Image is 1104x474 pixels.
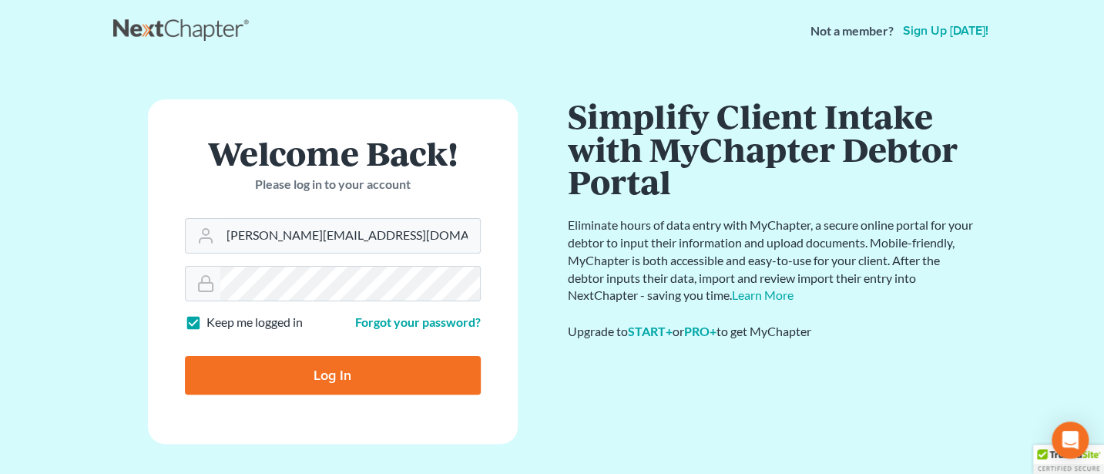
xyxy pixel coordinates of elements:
[568,323,976,341] div: Upgrade to or to get MyChapter
[220,219,480,253] input: Email Address
[810,22,894,40] strong: Not a member?
[568,99,976,198] h1: Simplify Client Intake with MyChapter Debtor Portal
[1033,445,1104,474] div: TrustedSite Certified
[1052,422,1089,459] div: Open Intercom Messenger
[185,136,481,170] h1: Welcome Back!
[628,324,673,338] a: START+
[185,176,481,193] p: Please log in to your account
[355,314,481,329] a: Forgot your password?
[185,356,481,395] input: Log In
[900,25,992,37] a: Sign up [DATE]!
[732,287,794,302] a: Learn More
[206,314,303,331] label: Keep me logged in
[568,217,976,304] p: Eliminate hours of data entry with MyChapter, a secure online portal for your debtor to input the...
[684,324,716,338] a: PRO+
